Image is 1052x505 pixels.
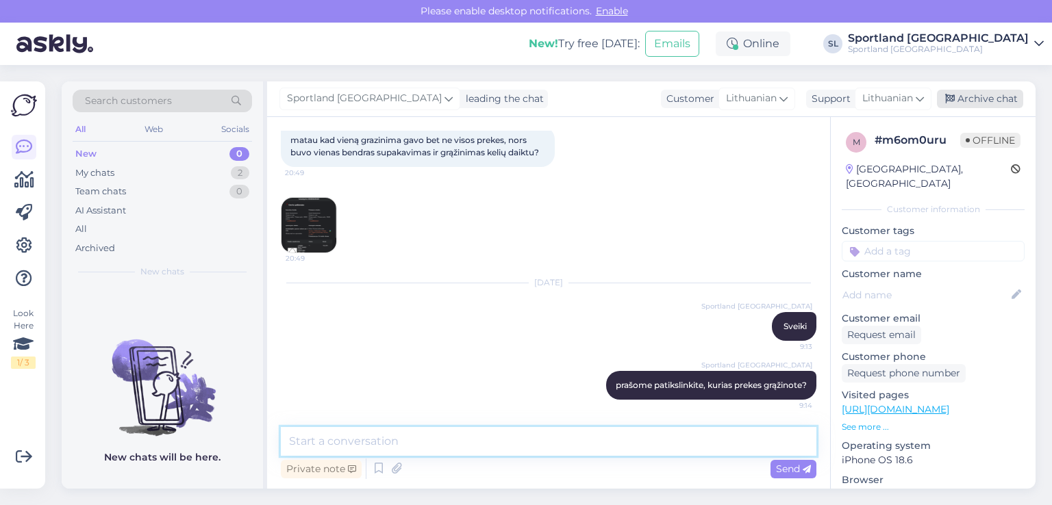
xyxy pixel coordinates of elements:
[842,350,1025,364] p: Customer phone
[73,120,88,138] div: All
[592,5,632,17] span: Enable
[848,33,1044,55] a: Sportland [GEOGRAPHIC_DATA]Sportland [GEOGRAPHIC_DATA]
[823,34,842,53] div: SL
[529,37,558,50] b: New!
[848,33,1029,44] div: Sportland [GEOGRAPHIC_DATA]
[661,92,714,106] div: Customer
[229,185,249,198] div: 0
[842,403,949,415] a: [URL][DOMAIN_NAME]
[701,360,812,370] span: Sportland [GEOGRAPHIC_DATA]
[218,120,252,138] div: Socials
[842,287,1009,302] input: Add name
[229,147,249,161] div: 0
[140,266,184,278] span: New chats
[75,204,126,218] div: AI Assistant
[616,380,807,390] span: prašome patikslinkite, kurias prekes grąžinote?
[460,92,544,106] div: leading the chat
[726,91,777,106] span: Lithuanian
[11,357,36,369] div: 1 / 3
[231,166,249,180] div: 2
[290,135,539,157] span: matau kad vieną grazinima gavo bet ne visos prekes, nors buvo vienas bendras supakavimas ir grąži...
[842,473,1025,487] p: Browser
[842,364,966,383] div: Request phone number
[846,162,1011,191] div: [GEOGRAPHIC_DATA], [GEOGRAPHIC_DATA]
[286,253,337,263] span: 20:49
[842,439,1025,453] p: Operating system
[75,242,115,255] div: Archived
[848,44,1029,55] div: Sportland [GEOGRAPHIC_DATA]
[287,91,442,106] span: Sportland [GEOGRAPHIC_DATA]
[529,36,640,52] div: Try free [DATE]:
[937,90,1023,108] div: Archive chat
[645,31,699,57] button: Emails
[142,120,166,138] div: Web
[11,307,36,369] div: Look Here
[862,91,913,106] span: Lithuanian
[281,198,336,252] img: Attachment
[842,388,1025,402] p: Visited pages
[960,133,1020,148] span: Offline
[842,241,1025,261] input: Add a tag
[776,463,811,475] span: Send
[62,315,263,438] img: No chats
[806,92,851,106] div: Support
[701,301,812,311] span: Sportland [GEOGRAPHIC_DATA]
[716,31,790,56] div: Online
[842,224,1025,238] p: Customer tags
[875,132,960,148] div: # m6om0uru
[104,450,221,465] p: New chats will be here.
[11,92,37,118] img: Askly Logo
[842,487,1025,502] p: Safari 18.6
[281,276,816,289] div: [DATE]
[842,203,1025,216] div: Customer information
[784,321,807,331] span: Sveiki
[75,222,87,236] div: All
[842,453,1025,467] p: iPhone OS 18.6
[75,166,114,180] div: My chats
[842,326,921,344] div: Request email
[281,460,362,478] div: Private note
[853,137,860,147] span: m
[761,400,812,411] span: 9:14
[285,168,336,178] span: 20:49
[842,421,1025,433] p: See more ...
[85,94,172,108] span: Search customers
[761,341,812,352] span: 9:13
[75,185,126,198] div: Team chats
[842,311,1025,326] p: Customer email
[842,267,1025,281] p: Customer name
[75,147,97,161] div: New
